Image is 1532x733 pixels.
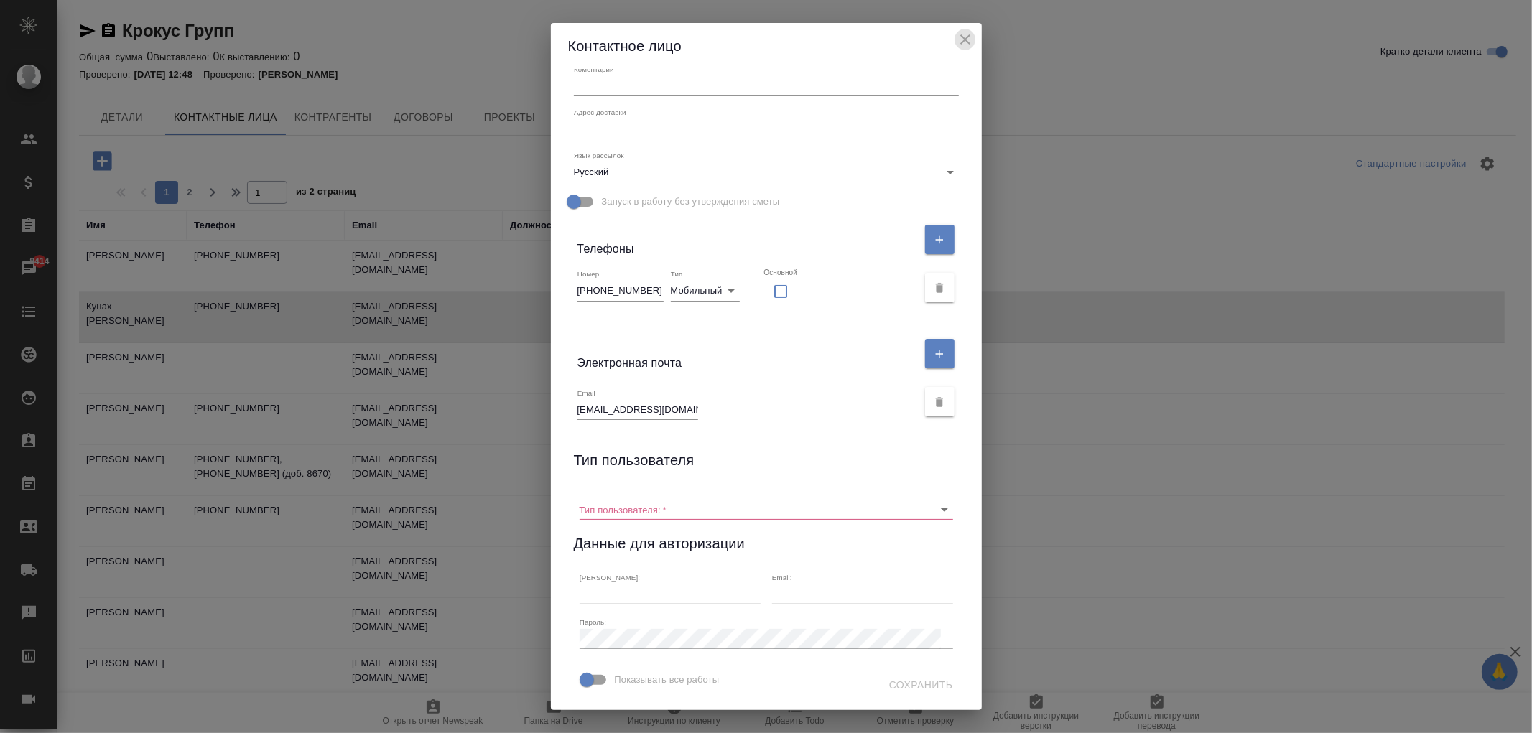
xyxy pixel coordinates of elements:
[577,271,599,278] label: Номер
[577,221,917,258] div: Телефоны
[772,574,792,581] label: Email:
[615,673,720,687] span: Показывать все работы
[934,500,955,520] button: Open
[925,273,955,302] button: Удалить
[764,269,798,276] p: Основной
[577,389,595,396] label: Email
[574,65,614,73] label: Коментарий
[671,271,683,278] label: Тип
[955,29,976,50] button: close
[574,162,959,182] div: Русский
[577,335,917,372] div: Электронная почта
[574,108,626,116] label: Адрес доставки
[580,574,640,581] label: [PERSON_NAME]:
[574,532,746,555] span: Данные для авторизации
[568,38,682,54] span: Контактное лицо
[602,195,780,209] span: Запуск в работу без утверждения сметы
[574,449,695,472] h6: Тип пользователя
[925,339,955,368] button: Редактировать
[671,281,740,301] div: Мобильный
[580,619,606,626] label: Пароль:
[925,387,955,416] button: Удалить
[925,225,955,254] button: Редактировать
[574,151,624,159] label: Язык рассылок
